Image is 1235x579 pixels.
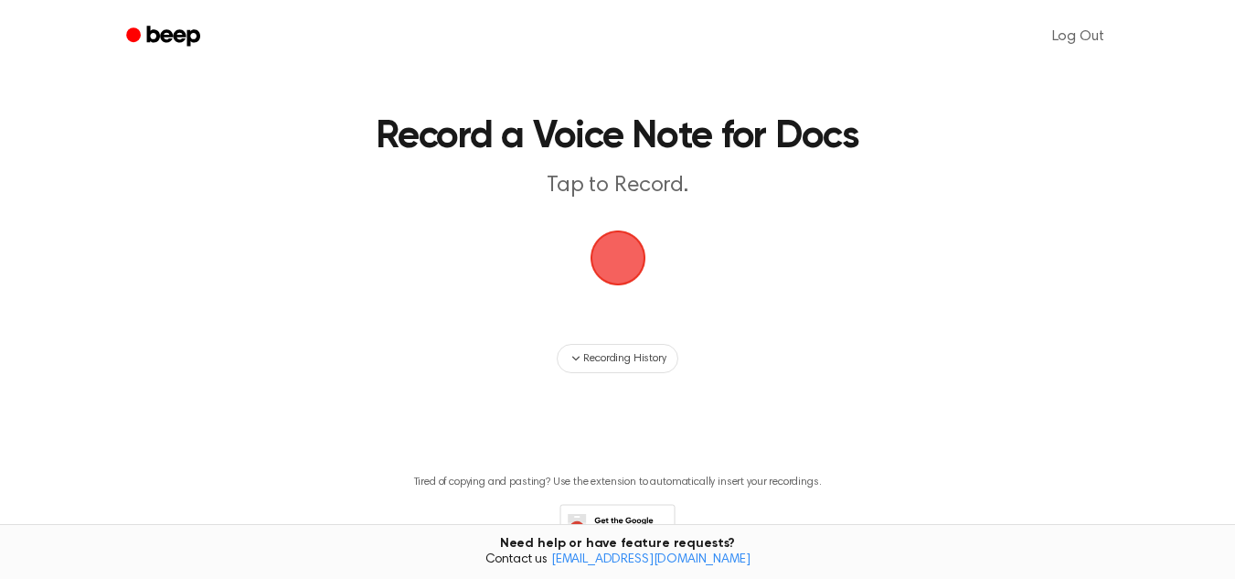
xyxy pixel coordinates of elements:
[267,171,969,201] p: Tap to Record.
[197,118,1038,156] h1: Record a Voice Note for Docs
[557,344,677,373] button: Recording History
[113,19,217,55] a: Beep
[414,476,822,489] p: Tired of copying and pasting? Use the extension to automatically insert your recordings.
[11,552,1224,569] span: Contact us
[591,231,645,285] img: Beep Logo
[1034,15,1123,59] a: Log Out
[583,350,665,367] span: Recording History
[551,553,751,566] a: [EMAIL_ADDRESS][DOMAIN_NAME]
